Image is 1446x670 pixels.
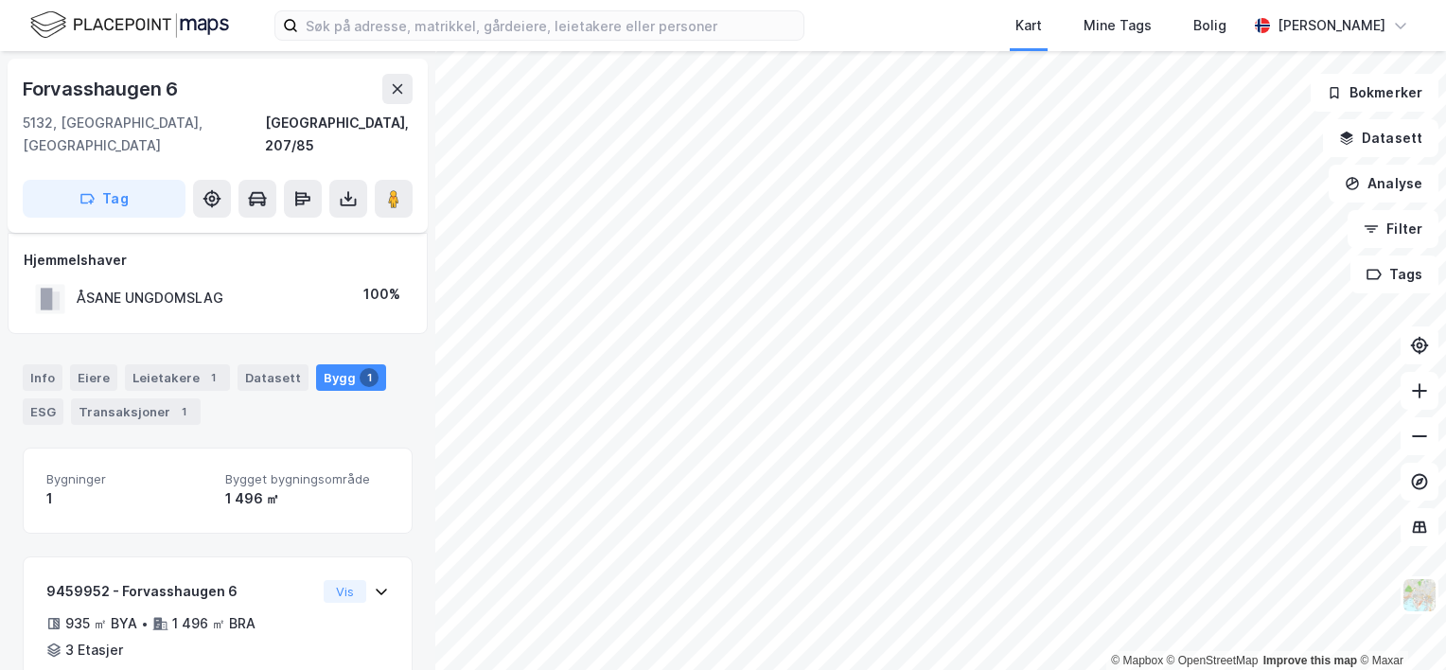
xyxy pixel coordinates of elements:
div: 1 [174,402,193,421]
span: Bygninger [46,471,210,487]
div: 1 [360,368,379,387]
div: Info [23,364,62,391]
button: Vis [324,580,366,603]
button: Analyse [1329,165,1438,203]
div: Bolig [1193,14,1226,37]
button: Datasett [1323,119,1438,157]
button: Bokmerker [1311,74,1438,112]
div: 935 ㎡ BYA [65,612,137,635]
div: 3 Etasjer [65,639,123,661]
div: [PERSON_NAME] [1278,14,1385,37]
div: 1 [203,368,222,387]
button: Filter [1348,210,1438,248]
div: 1 [46,487,210,510]
div: 100% [363,283,400,306]
div: Transaksjoner [71,398,201,425]
div: 5132, [GEOGRAPHIC_DATA], [GEOGRAPHIC_DATA] [23,112,265,157]
div: 9459952 - Forvasshaugen 6 [46,580,316,603]
div: Hjemmelshaver [24,249,412,272]
div: Datasett [238,364,309,391]
iframe: Chat Widget [1351,579,1446,670]
span: Bygget bygningsområde [225,471,389,487]
div: Forvasshaugen 6 [23,74,182,104]
a: OpenStreetMap [1167,654,1259,667]
button: Tag [23,180,185,218]
img: logo.f888ab2527a4732fd821a326f86c7f29.svg [30,9,229,42]
div: Bygg [316,364,386,391]
div: ÅSANE UNGDOMSLAG [77,287,223,309]
div: Leietakere [125,364,230,391]
img: Z [1402,577,1437,613]
div: Kart [1015,14,1042,37]
div: Eiere [70,364,117,391]
div: Mine Tags [1084,14,1152,37]
input: Søk på adresse, matrikkel, gårdeiere, leietakere eller personer [298,11,803,40]
div: [GEOGRAPHIC_DATA], 207/85 [265,112,413,157]
button: Tags [1350,256,1438,293]
div: ESG [23,398,63,425]
a: Mapbox [1111,654,1163,667]
div: 1 496 ㎡ [225,487,389,510]
div: • [141,616,149,631]
div: Kontrollprogram for chat [1351,579,1446,670]
a: Improve this map [1263,654,1357,667]
div: 1 496 ㎡ BRA [172,612,256,635]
